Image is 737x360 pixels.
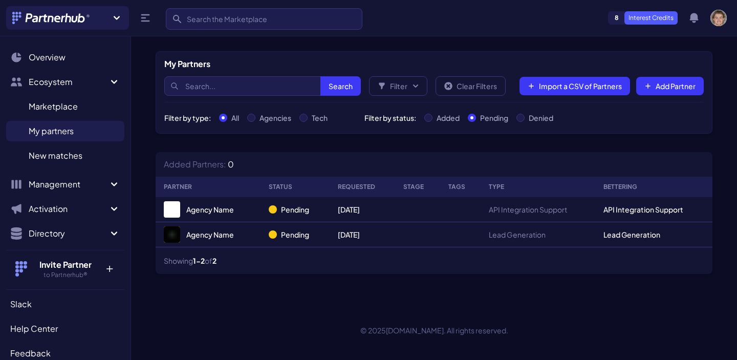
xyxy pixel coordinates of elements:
span: Overview [29,51,66,63]
th: Requested [330,177,395,197]
td: API Integration Support [481,197,596,222]
a: Agency Name [164,226,252,243]
h5: to Partnerhub® [32,271,98,279]
a: Import a CSV of Partners [519,77,630,95]
button: Add Partner [636,77,704,95]
a: My partners [6,121,124,141]
a: 8Interest Credits [608,11,678,25]
img: user photo [710,10,727,26]
button: Search [320,76,361,96]
label: Denied [529,113,553,123]
span: 0 [228,159,234,170]
span: 2 [212,256,216,265]
span: 8 [609,12,625,24]
span: Slack [10,298,32,310]
label: Tech [312,113,328,123]
button: Directory [6,223,124,244]
label: All [231,113,239,123]
div: Filter by status: [364,113,416,123]
button: Ecosystem [6,72,124,92]
span: Added Partners: [164,159,226,170]
img: Partnerhub® Logo [12,12,91,24]
a: Marketplace [6,96,124,117]
div: Pending [269,204,321,215]
img: Partner Logo [164,201,180,218]
a: Agency Name [164,201,252,218]
a: [DOMAIN_NAME] [386,326,444,335]
button: Invite Partner to Partnerhub® + [6,250,124,287]
button: Management [6,174,124,195]
input: Search... [164,76,361,96]
a: Overview [6,47,124,68]
span: Directory [29,227,108,240]
button: Activation [6,199,124,219]
label: Added [437,113,460,123]
span: 1-2 [193,256,205,265]
th: Stage [395,177,440,197]
th: Partner [156,177,261,197]
a: Clear Filters [436,76,506,96]
span: Help Center [10,323,58,335]
span: Feedback [10,347,51,359]
th: Tags [440,177,481,197]
p: + [98,259,120,275]
label: Pending [480,113,508,123]
a: Help Center [6,319,124,339]
img: Partner Logo [164,226,180,243]
span: Activation [29,203,108,215]
div: [DATE] [338,229,387,240]
span: Management [29,178,108,190]
div: Pending [269,229,321,240]
a: New matches [6,145,124,166]
button: Filter [369,76,427,96]
th: Type [481,177,596,197]
nav: Table navigation [156,247,712,274]
span: New matches [29,150,82,162]
div: [DATE] [338,204,387,215]
p: © 2025 . All rights reserved. [131,325,737,335]
th: Status [261,177,330,197]
input: Search the Marketplace [166,8,362,30]
a: Slack [6,294,124,314]
th: Bettering [595,177,712,197]
span: Marketplace [29,100,78,113]
td: Lead Generation [481,222,596,247]
div: API Integration Support [603,204,704,215]
label: Agencies [259,113,291,123]
p: Interest Credits [624,11,678,25]
span: Showing of [164,256,216,266]
h4: Invite Partner [32,259,98,271]
div: Filter by type: [164,113,211,123]
span: My partners [29,125,74,137]
span: Ecosystem [29,76,108,88]
h5: My Partners [164,58,210,70]
div: Lead Generation [603,229,704,240]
